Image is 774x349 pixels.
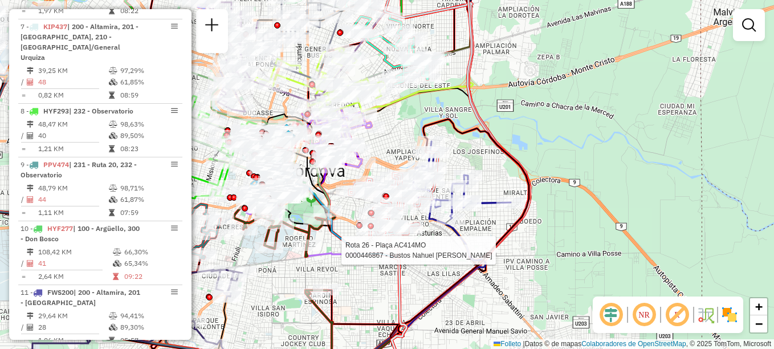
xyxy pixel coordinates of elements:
td: = [21,207,26,218]
a: Nova sessão e pesquisa [201,14,223,39]
td: = [21,335,26,346]
i: Distância Total [27,313,34,319]
a: Exibir filtros [738,14,760,36]
td: 1,06 KM [38,335,108,346]
td: 98,71% [120,182,177,194]
i: Tempo total em rota [109,145,115,152]
i: Total de Atividades [27,260,34,267]
i: % de utilização do peso [109,313,117,319]
font: 61,85% [120,78,144,86]
span: | [523,340,525,348]
i: % de utilização do peso [113,249,121,255]
td: 1,11 KM [38,207,108,218]
td: 40 [38,130,108,141]
i: Tempo total em rota [109,337,115,344]
span: | 231 - Ruta 20, 232 - Observatorio [21,160,137,179]
td: / [21,76,26,88]
td: 0,82 KM [38,90,108,101]
font: 65,34% [124,259,148,267]
i: % de utilização da cubagem [113,260,121,267]
img: UDC - Córdoba [281,129,296,144]
td: = [21,271,26,282]
td: / [21,322,26,333]
i: Tempo total em rota [109,92,115,99]
td: 28 [38,322,108,333]
font: 89,30% [120,323,144,331]
div: Datos © de mapas , © 2025 TomTom, Microsoft [491,339,774,349]
i: Total de Atividades [27,132,34,139]
td: 44 [38,194,108,205]
td: 08:23 [120,143,177,155]
a: Alejar [750,315,767,332]
td: = [21,143,26,155]
td: 41 [38,258,112,269]
span: − [755,316,763,331]
img: Exibir/Ocultar setores [720,306,739,324]
td: / [21,130,26,141]
td: 2,64 KM [38,271,112,282]
font: 11 - [21,288,33,297]
span: PPV474 [43,160,69,169]
img: UDC Cordoba [279,123,294,138]
i: % de utilização do peso [109,67,117,74]
td: 108,42 KM [38,246,112,258]
span: Ocultar deslocamento [597,301,625,328]
font: 7 - [21,22,29,31]
span: FWS200 [47,288,74,297]
td: / [21,194,26,205]
span: | 200 - Altamira, 201 - [GEOGRAPHIC_DATA], 210 - [GEOGRAPHIC_DATA]/General Urquiza [21,22,138,62]
i: % de utilização da cubagem [109,132,117,139]
i: Total de Atividades [27,324,34,331]
em: Opções [171,23,178,30]
td: 08:59 [120,90,177,101]
i: Tempo total em rota [109,209,115,216]
em: Opções [171,289,178,295]
em: Opções [171,225,178,232]
td: 39,25 KM [38,65,108,76]
span: Exibir rótulo [663,301,691,328]
span: Ocultar NR [630,301,658,328]
td: 48,47 KM [38,119,108,130]
td: 48 [38,76,108,88]
td: 1,97 KM [38,5,108,17]
span: KIP437 [43,22,67,31]
td: 48,79 KM [38,182,108,194]
em: Opções [171,107,178,114]
i: Distância Total [27,121,34,128]
i: % de utilização do peso [109,121,117,128]
font: 8 - [21,107,29,115]
td: 94,41% [120,310,177,322]
i: Total de Atividades [27,79,34,86]
span: + [755,299,763,314]
i: Distância Total [27,249,34,255]
font: 61,87% [120,195,144,204]
span: | 232 - Observatorio [69,107,133,115]
a: Colaboradores de OpenStreetMap [581,340,686,348]
i: Tempo total em rota [113,273,119,280]
i: Tempo total em rota [109,7,115,14]
em: Opções [171,161,178,168]
td: 07:59 [120,207,177,218]
font: 89,50% [120,131,144,140]
span: | 200 - Altamira, 201 - [GEOGRAPHIC_DATA] [21,288,140,307]
span: HYF293 [43,107,69,115]
img: Fluxo de ruas [696,306,715,324]
td: = [21,5,26,17]
i: % de utilização da cubagem [109,196,117,203]
td: 09:22 [124,271,178,282]
td: 08:22 [120,5,177,17]
span: | 100 - Argüello, 300 - Don Bosco [21,224,140,243]
td: / [21,258,26,269]
i: Total de Atividades [27,196,34,203]
td: 1,21 KM [38,143,108,155]
i: % de utilização do peso [109,185,117,192]
span: HYF277 [47,224,73,233]
font: 9 - [21,160,29,169]
td: = [21,90,26,101]
td: 29,64 KM [38,310,108,322]
td: 97,29% [120,65,177,76]
i: Distância Total [27,185,34,192]
i: % de utilização da cubagem [109,324,117,331]
a: Folleto [494,340,521,348]
i: % de utilização da cubagem [109,79,117,86]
